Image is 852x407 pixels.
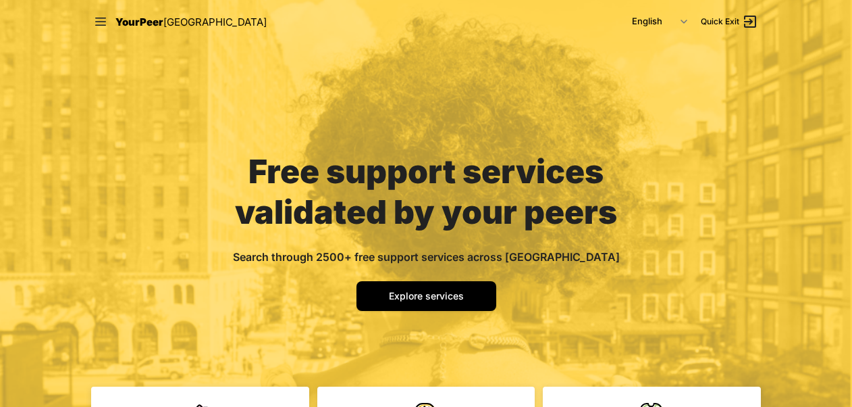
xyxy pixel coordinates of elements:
[356,281,496,311] a: Explore services
[389,290,464,302] span: Explore services
[701,16,739,27] span: Quick Exit
[115,14,267,30] a: YourPeer[GEOGRAPHIC_DATA]
[163,16,267,28] span: [GEOGRAPHIC_DATA]
[235,151,617,232] span: Free support services validated by your peers
[701,14,758,30] a: Quick Exit
[233,250,620,264] span: Search through 2500+ free support services across [GEOGRAPHIC_DATA]
[115,16,163,28] span: YourPeer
